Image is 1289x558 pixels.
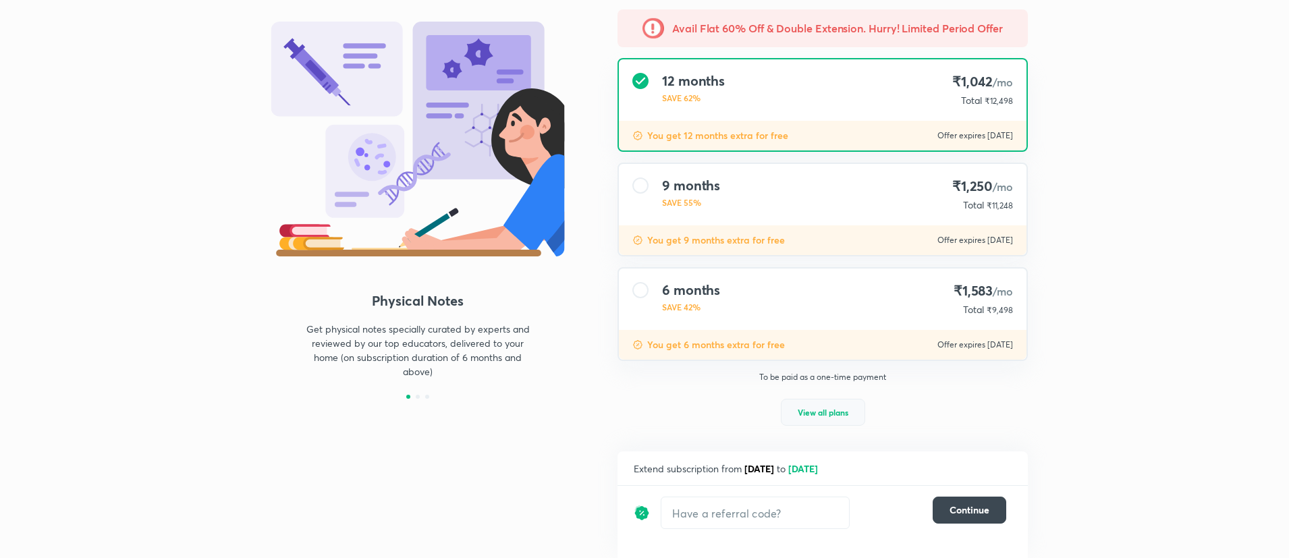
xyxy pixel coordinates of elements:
span: [DATE] [788,462,818,475]
span: Extend subscription from to [634,462,821,475]
p: Total [963,303,984,316]
span: [DATE] [744,462,774,475]
p: You get 12 months extra for free [647,129,788,142]
input: Have a referral code? [661,497,849,529]
img: discount [632,130,643,141]
p: Total [963,198,984,212]
p: SAVE 62% [662,92,725,104]
h4: 6 months [662,282,720,298]
h4: ₹1,583 [954,282,1013,300]
p: Offer expires [DATE] [937,130,1013,141]
p: Offer expires [DATE] [937,235,1013,246]
img: benefit_3_d9481b976b.svg [261,22,574,256]
button: View all plans [781,399,865,426]
h4: Physical Notes [261,291,574,311]
span: View all plans [798,406,848,419]
span: ₹12,498 [985,96,1013,106]
img: discount [632,339,643,350]
h4: ₹1,250 [952,177,1013,196]
h4: 9 months [662,177,720,194]
img: discount [634,497,650,529]
p: Offer expires [DATE] [937,339,1013,350]
img: discount [632,235,643,246]
span: Continue [950,503,989,517]
p: Get physical notes specially curated by experts and reviewed by our top educators, delivered to y... [300,322,535,379]
button: Continue [933,497,1006,524]
p: You get 6 months extra for free [647,338,785,352]
span: /mo [993,179,1013,194]
span: ₹11,248 [987,200,1013,211]
p: You get 9 months extra for free [647,233,785,247]
span: /mo [993,284,1013,298]
span: /mo [993,75,1013,89]
p: To be paid as a one-time payment [607,372,1039,383]
h4: 12 months [662,73,725,89]
span: ₹9,498 [987,305,1013,315]
img: - [642,18,664,39]
p: SAVE 55% [662,196,720,208]
p: SAVE 42% [662,301,720,313]
h4: ₹1,042 [952,73,1013,91]
h5: Avail Flat 60% Off & Double Extension. Hurry! Limited Period Offer [672,20,1003,36]
p: Total [961,94,982,107]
